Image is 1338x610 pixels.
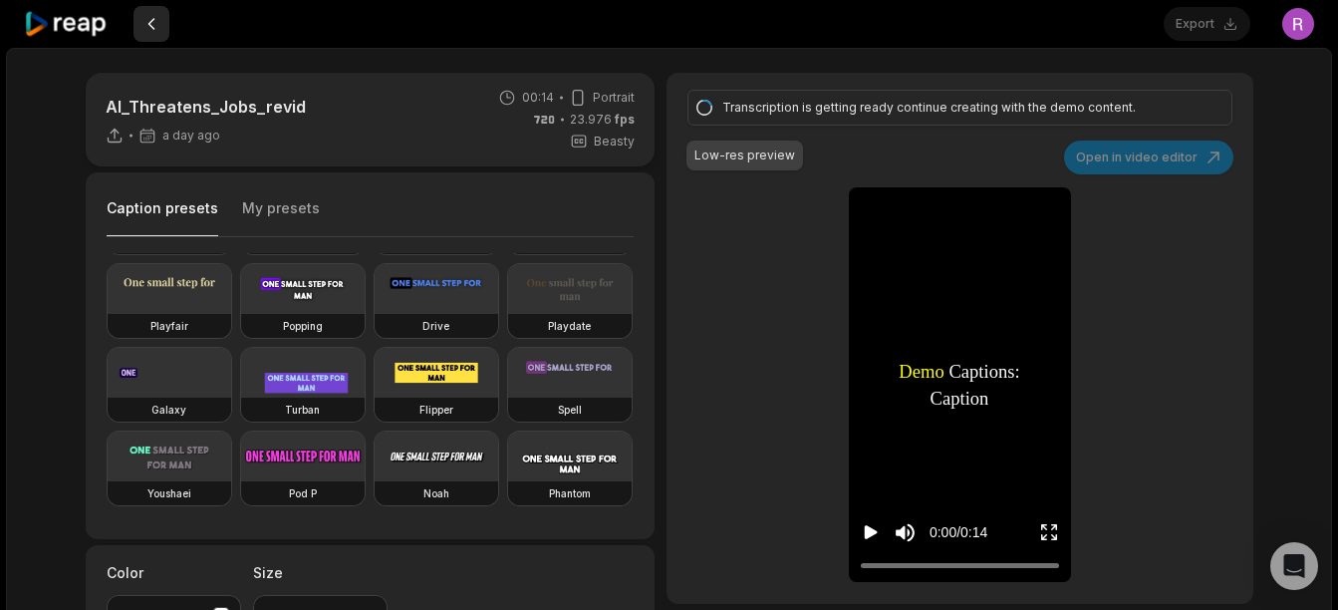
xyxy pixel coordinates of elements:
[1270,542,1318,590] div: Open Intercom Messenger
[147,485,191,501] h3: Youshaei
[283,318,323,334] h3: Popping
[242,198,320,236] button: My presets
[615,112,635,127] span: fps
[594,133,635,151] span: Beasty
[930,522,987,543] div: 0:00 / 0:14
[106,95,306,119] p: AI_Threatens_Jobs_revid
[949,357,1020,385] span: Captions:
[931,385,989,413] span: Caption
[422,318,449,334] h3: Drive
[289,485,317,501] h3: Pod P
[549,485,591,501] h3: Phantom
[162,128,220,144] span: a day ago
[285,402,320,418] h3: Turban
[722,99,1191,117] div: Transcription is getting ready continue creating with the demo content.
[423,485,449,501] h3: Noah
[570,111,635,129] span: 23.976
[1039,514,1059,551] button: Enter Fullscreen
[893,520,918,545] button: Mute sound
[861,514,881,551] button: Play video
[522,89,554,107] span: 00:14
[150,318,188,334] h3: Playfair
[593,89,635,107] span: Portrait
[253,562,388,583] label: Size
[419,402,453,418] h3: Flipper
[694,147,795,164] div: Low-res preview
[900,357,944,385] span: Demo
[558,402,582,418] h3: Spell
[548,318,591,334] h3: Playdate
[151,402,186,418] h3: Galaxy
[107,198,218,237] button: Caption presets
[107,562,241,583] label: Color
